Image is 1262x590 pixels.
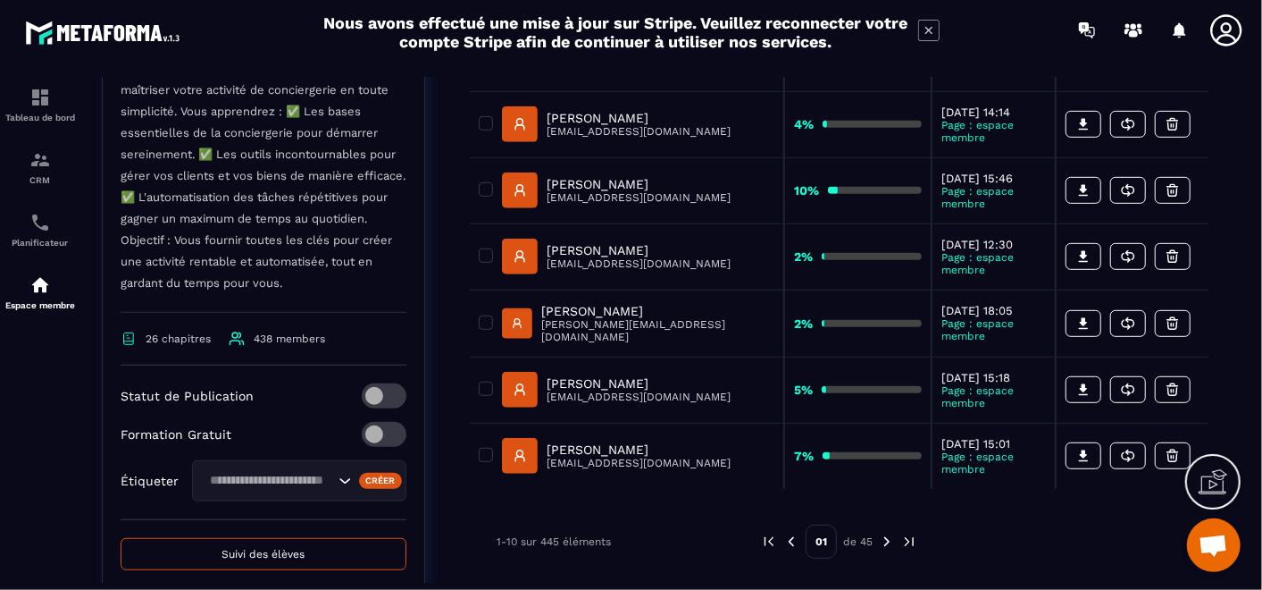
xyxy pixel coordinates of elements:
[541,318,774,343] p: [PERSON_NAME][EMAIL_ADDRESS][DOMAIN_NAME]
[359,473,403,489] div: Créer
[4,300,76,310] p: Espace membre
[222,548,305,560] span: Suivi des élèves
[502,372,731,408] a: [PERSON_NAME][EMAIL_ADDRESS][DOMAIN_NAME]
[941,105,1046,119] p: [DATE] 14:14
[29,149,51,171] img: formation
[4,136,76,198] a: formationformationCRM
[794,183,819,198] strong: 10%
[761,534,777,550] img: prev
[254,333,325,345] span: 438 members
[794,117,814,131] strong: 4%
[941,172,1046,185] p: [DATE] 15:46
[794,249,813,264] strong: 2%
[4,198,76,261] a: schedulerschedulerPlanificateur
[502,239,731,274] a: [PERSON_NAME][EMAIL_ADDRESS][DOMAIN_NAME]
[547,111,731,125] p: [PERSON_NAME]
[29,87,51,108] img: formation
[541,304,774,318] p: [PERSON_NAME]
[4,261,76,324] a: automationsautomationsEspace membre
[121,427,231,442] p: Formation Gratuit
[941,238,1046,251] p: [DATE] 12:30
[941,437,1046,451] p: [DATE] 15:01
[121,15,406,313] p: Découvrez les fondamentaux de la conciergerie immobilière 100% automatisée. Cette formation est c...
[547,257,731,270] p: [EMAIL_ADDRESS][DOMAIN_NAME]
[497,535,611,548] p: 1-10 sur 445 éléments
[941,451,1046,476] p: Page : espace membre
[941,185,1046,210] p: Page : espace membre
[502,438,731,474] a: [PERSON_NAME][EMAIL_ADDRESS][DOMAIN_NAME]
[547,457,731,469] p: [EMAIL_ADDRESS][DOMAIN_NAME]
[547,391,731,403] p: [EMAIL_ADDRESS][DOMAIN_NAME]
[121,474,179,488] p: Étiqueter
[323,13,909,51] h2: Nous avons effectué une mise à jour sur Stripe. Veuillez reconnecter votre compte Stripe afin de ...
[502,106,731,142] a: [PERSON_NAME][EMAIL_ADDRESS][DOMAIN_NAME]
[547,177,731,191] p: [PERSON_NAME]
[941,317,1046,342] p: Page : espace membre
[502,304,774,343] a: [PERSON_NAME][PERSON_NAME][EMAIL_ADDRESS][DOMAIN_NAME]
[25,16,186,49] img: logo
[547,376,731,391] p: [PERSON_NAME]
[794,449,814,463] strong: 7%
[547,191,731,204] p: [EMAIL_ADDRESS][DOMAIN_NAME]
[547,442,731,457] p: [PERSON_NAME]
[121,538,406,570] button: Suivi des élèves
[794,316,813,331] strong: 2%
[192,460,406,501] div: Search for option
[941,384,1046,409] p: Page : espace membre
[146,333,211,345] span: 26 chapitres
[941,371,1046,384] p: [DATE] 15:18
[879,534,895,550] img: next
[121,389,254,403] p: Statut de Publication
[502,173,731,208] a: [PERSON_NAME][EMAIL_ADDRESS][DOMAIN_NAME]
[794,383,813,397] strong: 5%
[4,175,76,185] p: CRM
[806,525,837,559] p: 01
[547,243,731,257] p: [PERSON_NAME]
[4,238,76,248] p: Planificateur
[783,534,799,550] img: prev
[204,471,334,491] input: Search for option
[843,535,873,549] p: de 45
[901,534,917,550] img: next
[1187,518,1241,572] div: Ouvrir le chat
[941,304,1046,317] p: [DATE] 18:05
[29,212,51,233] img: scheduler
[4,113,76,122] p: Tableau de bord
[29,274,51,296] img: automations
[547,125,731,138] p: [EMAIL_ADDRESS][DOMAIN_NAME]
[941,119,1046,144] p: Page : espace membre
[941,251,1046,276] p: Page : espace membre
[4,73,76,136] a: formationformationTableau de bord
